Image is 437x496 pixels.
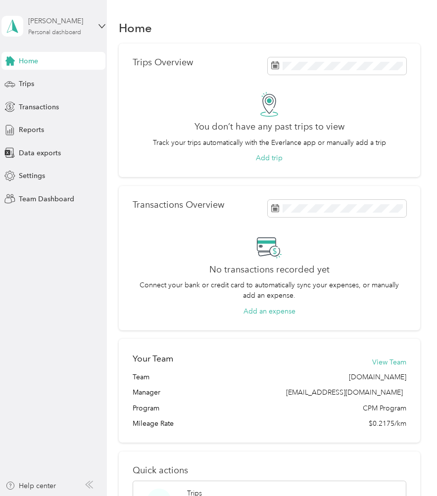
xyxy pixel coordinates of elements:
[194,122,344,132] h2: You don’t have any past trips to view
[28,30,81,36] div: Personal dashboard
[19,125,44,135] span: Reports
[133,465,406,476] p: Quick actions
[133,280,406,301] p: Connect your bank or credit card to automatically sync your expenses, or manually add an expense.
[19,148,61,158] span: Data exports
[133,387,160,398] span: Manager
[133,418,174,429] span: Mileage Rate
[5,481,56,491] button: Help center
[382,441,437,496] iframe: Everlance-gr Chat Button Frame
[256,153,283,163] button: Add trip
[372,357,406,367] button: View Team
[209,265,330,275] h2: No transactions recorded yet
[133,57,193,68] p: Trips Overview
[28,16,90,26] div: [PERSON_NAME]
[119,23,152,33] h1: Home
[349,372,406,382] span: [DOMAIN_NAME]
[133,200,224,210] p: Transactions Overview
[286,388,403,397] span: [EMAIL_ADDRESS][DOMAIN_NAME]
[19,79,34,89] span: Trips
[133,403,159,413] span: Program
[19,194,74,204] span: Team Dashboard
[133,353,173,365] h2: Your Team
[153,137,386,148] p: Track your trips automatically with the Everlance app or manually add a trip
[133,372,149,382] span: Team
[369,418,406,429] span: $0.2175/km
[19,171,45,181] span: Settings
[363,403,406,413] span: CPM Program
[19,56,38,66] span: Home
[19,102,59,112] span: Transactions
[243,306,295,316] button: Add an expense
